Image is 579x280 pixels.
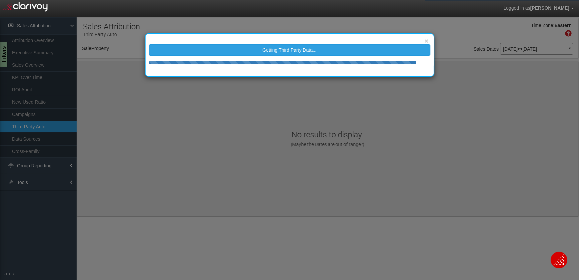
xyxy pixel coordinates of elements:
[503,5,530,11] span: Logged in as
[263,47,316,53] span: Getting Third Party Data...
[424,37,428,44] button: ×
[498,0,579,16] a: Logged in as[PERSON_NAME]
[149,44,430,56] button: Getting Third Party Data...
[530,5,569,11] span: [PERSON_NAME]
